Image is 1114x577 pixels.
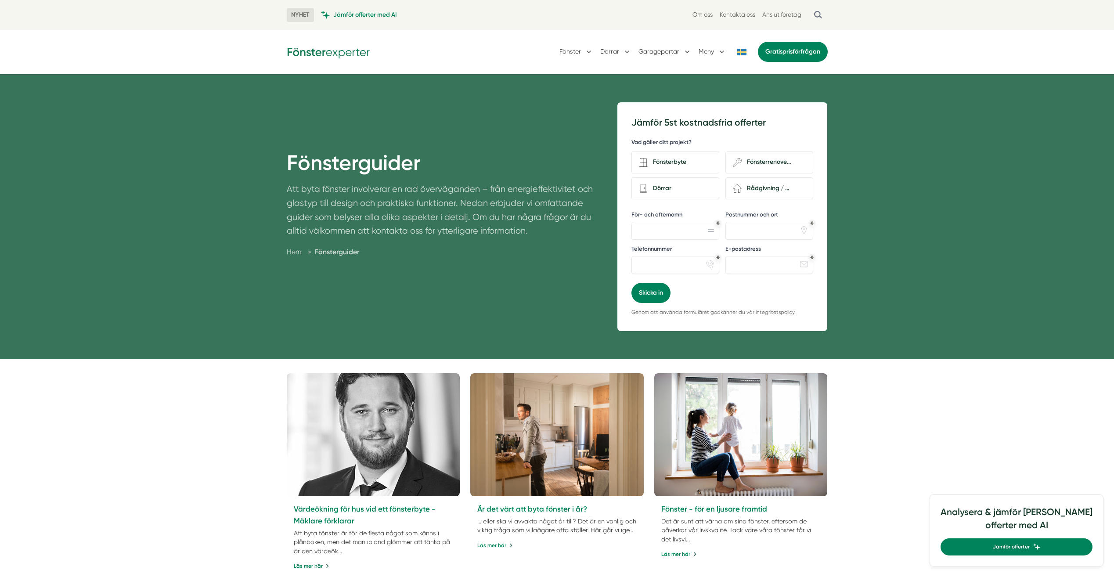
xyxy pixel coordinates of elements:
label: Telefonnummer [631,245,719,255]
h3: Jämför 5st kostnadsfria offerter [631,116,813,129]
span: NYHET [287,8,314,22]
button: Garageportar [638,40,692,63]
a: Läs mer här [294,562,329,570]
span: Gratis [765,48,782,55]
div: Obligatoriskt [716,256,720,259]
img: värdeökning hus, värdeökning fönsterbyte [287,373,460,496]
button: Fönster [559,40,593,63]
a: Om oss [692,11,713,19]
label: För- och efternamn [631,211,719,220]
a: Läs mer här [661,550,697,559]
a: Kontakta oss [720,11,755,19]
span: Jämför offerter [993,543,1030,551]
a: Jämför offerter med AI [321,11,397,19]
img: byta fönster [470,373,644,496]
a: Jämför offerter [941,538,1092,555]
a: Anslut företag [762,11,801,19]
button: Meny [699,40,726,63]
h4: Analysera & jämför [PERSON_NAME] offerter med AI [941,505,1092,538]
div: Obligatoriskt [716,221,720,225]
a: Läs mer här [477,541,513,550]
button: Dörrar [600,40,631,63]
p: Genom att använda formuläret godkänner du vår integritetspolicy. [631,308,813,317]
nav: Breadcrumb [287,246,597,257]
span: Jämför offerter med AI [333,11,397,19]
p: Att byta fönster involverar en rad överväganden – från energieffektivitet och glastyp till design... [287,182,597,242]
span: » [308,246,311,257]
label: E-postadress [725,245,813,255]
a: Värdeökning för hus vid ett fönsterbyte - Mäklare förklarar [294,505,436,525]
a: Fönsterguider [315,248,359,256]
a: Gratisprisförfrågan [758,42,828,62]
div: Obligatoriskt [810,221,814,225]
div: Obligatoriskt [810,256,814,259]
a: Är det värt att byta fönster i år? [477,505,587,513]
a: Hem [287,248,302,256]
img: Fönsterexperter Logotyp [287,45,370,58]
p: Det är sunt att värna om sina fönster, eftersom de påverkar vår livskvalité. Tack vare våra fönst... [661,517,821,543]
label: Postnummer och ort [725,211,813,220]
p: ... eller ska vi avvakta något år till? Det är en vanlig och viktig fråga som villaägare ofta stä... [477,517,637,534]
h1: Fönsterguider [287,150,597,183]
img: fönsterbyte fördelar, fönsterbyte miljö, fönsterbyte hållbarhet [654,373,828,496]
button: Skicka in [631,283,671,303]
a: Fönster - för en ljusare framtid [661,505,767,513]
p: Att byta fönster är för de flesta något som känns i plånboken, men det man ibland glömmer att tän... [294,529,453,555]
h5: Vad gäller ditt projekt? [631,138,692,148]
